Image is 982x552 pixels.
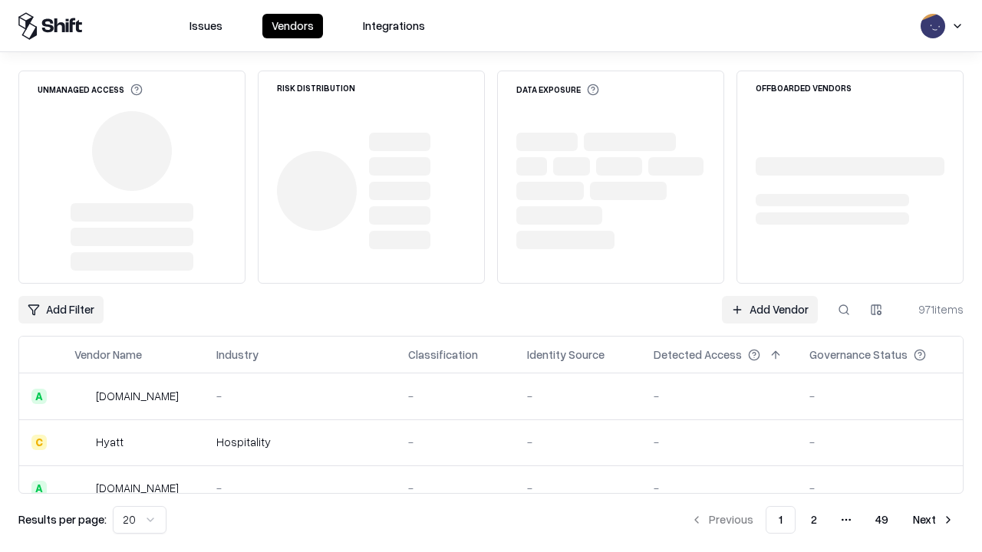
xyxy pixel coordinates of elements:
div: Identity Source [527,347,605,363]
button: 1 [766,506,796,534]
button: 49 [863,506,901,534]
div: - [527,434,629,450]
div: Data Exposure [516,84,599,96]
div: Industry [216,347,259,363]
div: Risk Distribution [277,84,355,92]
div: 971 items [902,301,964,317]
img: primesec.co.il [74,481,90,496]
button: Issues [180,14,232,38]
div: - [654,480,785,496]
div: Hospitality [216,434,384,450]
div: Offboarded Vendors [756,84,852,92]
button: Integrations [354,14,434,38]
div: Detected Access [654,347,742,363]
div: A [31,389,47,404]
div: - [527,388,629,404]
nav: pagination [681,506,964,534]
button: 2 [799,506,829,534]
div: [DOMAIN_NAME] [96,388,179,404]
button: Vendors [262,14,323,38]
div: - [216,388,384,404]
img: Hyatt [74,435,90,450]
div: Classification [408,347,478,363]
div: [DOMAIN_NAME] [96,480,179,496]
div: Unmanaged Access [38,84,143,96]
button: Add Filter [18,296,104,324]
div: - [216,480,384,496]
a: Add Vendor [722,296,818,324]
div: - [408,480,503,496]
div: - [809,388,951,404]
div: Vendor Name [74,347,142,363]
div: Hyatt [96,434,124,450]
div: - [809,434,951,450]
button: Next [904,506,964,534]
div: Governance Status [809,347,908,363]
div: A [31,481,47,496]
div: - [654,434,785,450]
p: Results per page: [18,511,107,527]
div: - [654,388,785,404]
div: - [809,480,951,496]
div: - [408,434,503,450]
div: - [408,388,503,404]
div: C [31,435,47,450]
img: intrado.com [74,389,90,404]
div: - [527,480,629,496]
